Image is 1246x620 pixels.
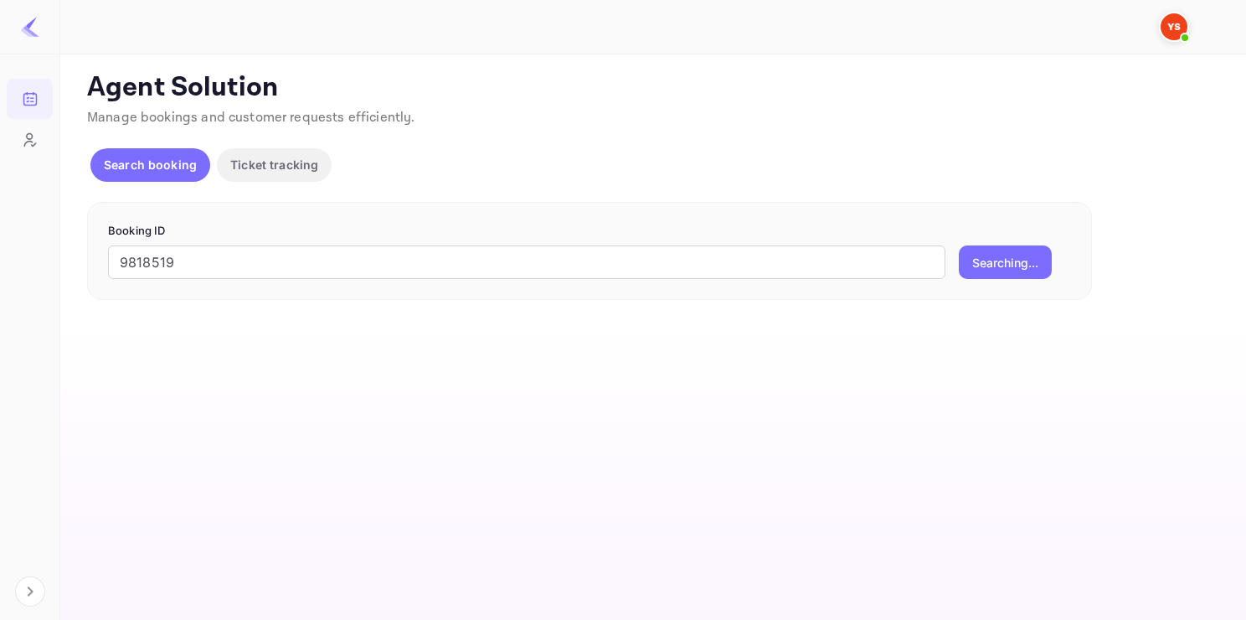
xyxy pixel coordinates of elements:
img: Yandex Support [1161,13,1187,40]
p: Search booking [104,156,197,173]
img: LiteAPI [20,17,40,37]
p: Ticket tracking [230,156,318,173]
span: Manage bookings and customer requests efficiently. [87,109,415,127]
p: Booking ID [108,223,1071,240]
p: Agent Solution [87,71,1216,105]
input: Enter Booking ID (e.g., 63782194) [108,245,945,279]
a: Customers [7,120,53,158]
a: Bookings [7,79,53,117]
button: Expand navigation [15,576,45,607]
button: Searching... [959,245,1052,279]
